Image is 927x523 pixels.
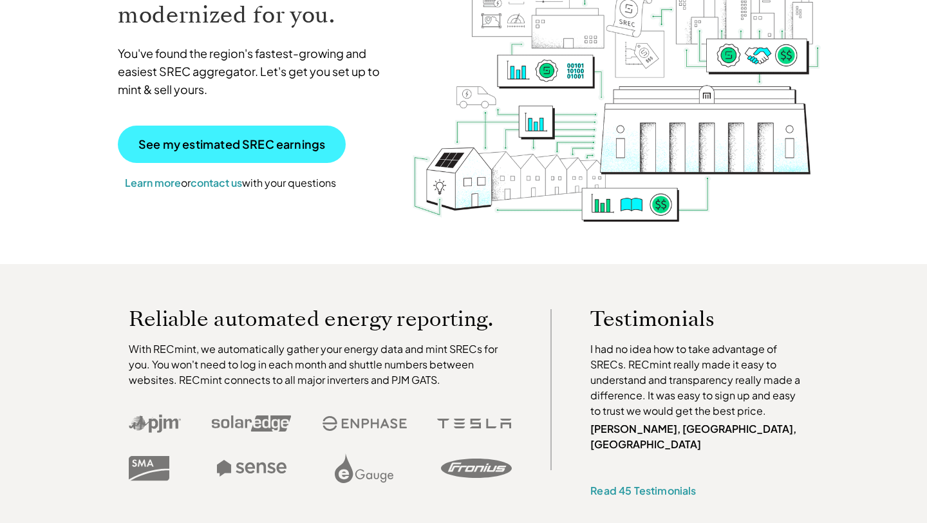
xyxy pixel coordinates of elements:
[118,175,343,191] p: or with your questions
[191,176,242,189] a: contact us
[590,341,807,419] p: I had no idea how to take advantage of SRECs. RECmint really made it easy to understand and trans...
[125,176,181,189] a: Learn more
[118,126,346,163] a: See my estimated SREC earnings
[129,341,512,388] p: With RECmint, we automatically gather your energy data and mint SRECs for you. You won't need to ...
[590,309,782,328] p: Testimonials
[138,138,325,150] p: See my estimated SREC earnings
[129,309,512,328] p: Reliable automated energy reporting.
[590,421,807,452] p: [PERSON_NAME], [GEOGRAPHIC_DATA], [GEOGRAPHIC_DATA]
[118,44,392,99] p: You've found the region's fastest-growing and easiest SREC aggregator. Let's get you set up to mi...
[590,484,696,497] a: Read 45 Testimonials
